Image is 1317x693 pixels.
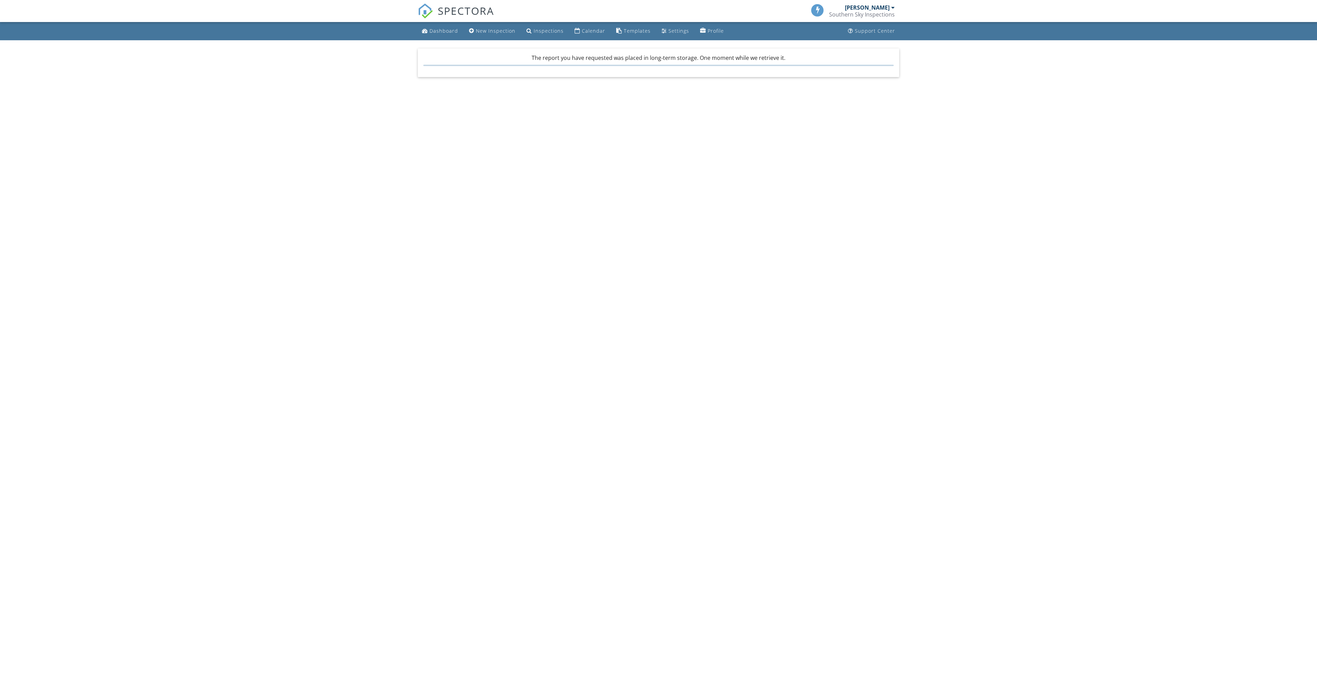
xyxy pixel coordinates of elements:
img: The Best Home Inspection Software - Spectora [418,3,433,19]
a: Calendar [572,25,608,38]
div: [PERSON_NAME] [845,4,890,11]
div: Calendar [582,28,605,34]
div: The report you have requested was placed in long-term storage. One moment while we retrieve it. [423,54,894,66]
div: Support Center [855,28,895,34]
div: Profile [708,28,724,34]
a: Support Center [845,25,898,38]
a: Company Profile [697,25,727,38]
div: Dashboard [429,28,458,34]
a: New Inspection [466,25,518,38]
a: Inspections [524,25,566,38]
a: Dashboard [419,25,461,38]
a: Settings [659,25,692,38]
div: Inspections [534,28,564,34]
div: Southern Sky Inspections [829,11,895,18]
div: New Inspection [476,28,515,34]
a: SPECTORA [418,9,494,24]
div: Templates [624,28,651,34]
a: Templates [613,25,653,38]
div: Settings [668,28,689,34]
span: SPECTORA [438,3,494,18]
